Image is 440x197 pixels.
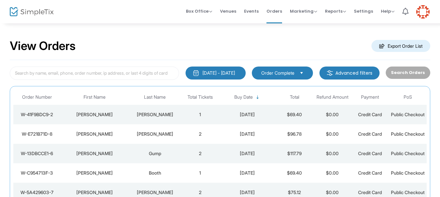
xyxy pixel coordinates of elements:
span: Venues [220,3,236,19]
div: SCHMIDT [130,131,180,137]
td: $0.00 [313,105,351,124]
div: Kay [130,189,180,196]
span: Sortable [255,95,260,100]
div: 8/4/2025 [221,170,274,176]
span: Reports [325,8,346,14]
span: Settings [354,3,373,19]
div: 8/11/2025 [221,111,274,118]
span: Credit Card [358,131,382,137]
div: [DATE] - [DATE] [202,70,235,76]
span: Marketing [290,8,317,14]
div: Sherri [62,111,127,118]
button: [DATE] - [DATE] [186,67,246,80]
span: Box Office [186,8,212,14]
span: Public Checkout [391,112,425,117]
h2: View Orders [10,39,76,53]
span: Last Name [144,94,166,100]
div: KURT [62,131,127,137]
span: Public Checkout [391,131,425,137]
div: Leslie [62,150,127,157]
div: W-C954713F-3 [15,170,59,176]
span: Buy Date [234,94,253,100]
div: Booth [130,170,180,176]
span: Help [381,8,395,14]
span: Credit Card [358,190,382,195]
td: $96.78 [276,124,313,144]
div: W-E721B71D-8 [15,131,59,137]
input: Search by name, email, phone, order number, ip address, or last 4 digits of card [10,67,179,80]
th: Total [276,90,313,105]
img: monthly [193,70,199,76]
span: Order Complete [261,70,294,76]
div: Jeffrey [62,189,127,196]
span: Credit Card [358,170,382,176]
td: $0.00 [313,144,351,163]
td: 2 [181,124,219,144]
span: Public Checkout [391,151,425,156]
span: Public Checkout [391,170,425,176]
button: Select [297,69,306,77]
td: $69.40 [276,163,313,183]
span: Payment [361,94,379,100]
th: Total Tickets [181,90,219,105]
div: Mccluskey [130,111,180,118]
td: 1 [181,105,219,124]
span: Credit Card [358,112,382,117]
span: Credit Card [358,151,382,156]
span: Events [244,3,259,19]
div: Gump [130,150,180,157]
span: Public Checkout [391,190,425,195]
div: W-13DBCCE1-6 [15,150,59,157]
td: 1 [181,163,219,183]
td: $117.79 [276,144,313,163]
m-button: Export Order List [371,40,430,52]
m-button: Advanced filters [319,67,380,80]
span: Order Number [22,94,52,100]
td: $0.00 [313,124,351,144]
span: PoS [404,94,412,100]
td: $69.40 [276,105,313,124]
div: 8/5/2025 [221,150,274,157]
div: John [62,170,127,176]
div: W-41F9BDC9-2 [15,111,59,118]
img: filter [327,70,333,76]
span: Orders [266,3,282,19]
div: 8/4/2025 [221,189,274,196]
th: Refund Amount [313,90,351,105]
td: $0.00 [313,163,351,183]
div: 8/8/2025 [221,131,274,137]
span: First Name [84,94,106,100]
div: W-5A429603-7 [15,189,59,196]
td: 2 [181,144,219,163]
